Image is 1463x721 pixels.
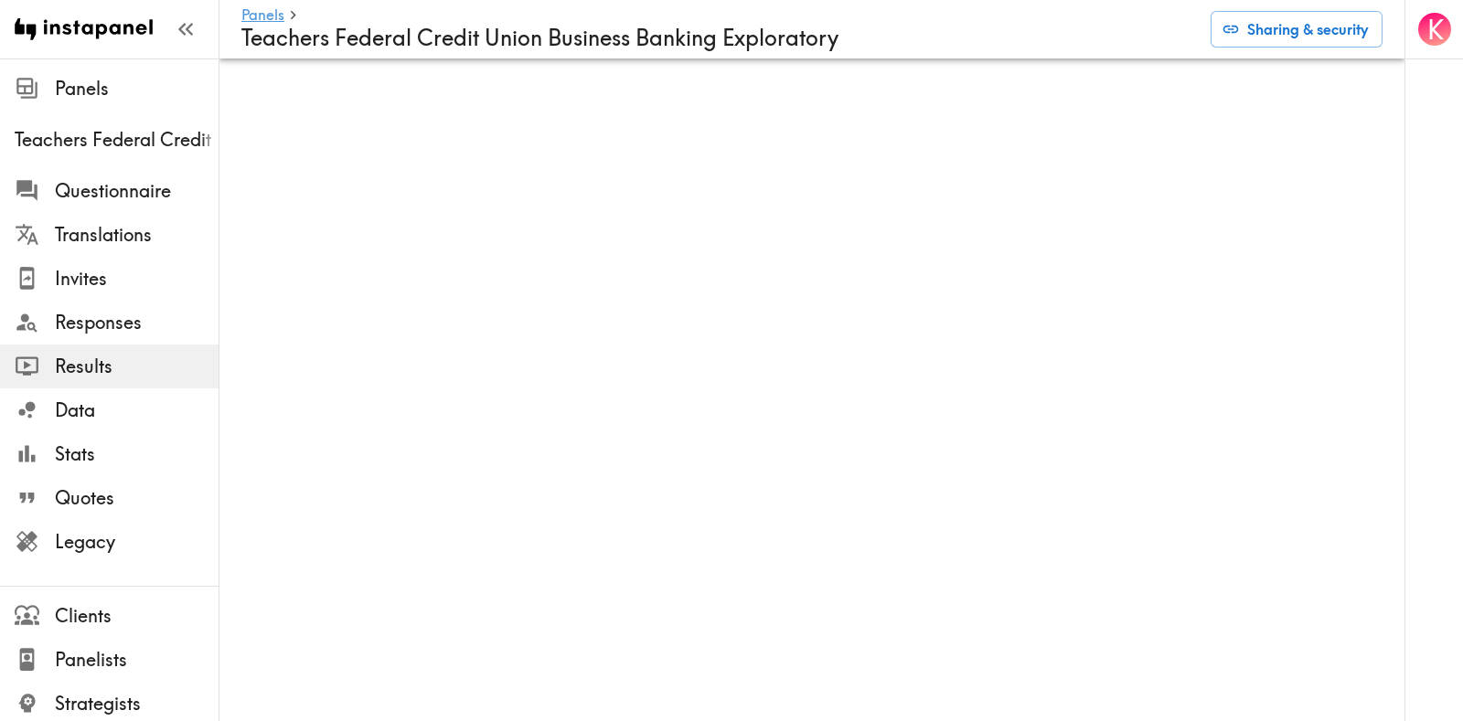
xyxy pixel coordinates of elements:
span: Invites [55,266,219,292]
span: Translations [55,222,219,248]
span: Panelists [55,647,219,673]
span: K [1427,14,1444,46]
span: Data [55,398,219,423]
span: Strategists [55,691,219,716]
span: Responses [55,310,219,335]
span: Legacy [55,529,219,555]
a: Panels [241,7,284,25]
span: Questionnaire [55,178,219,204]
button: K [1416,11,1453,48]
span: Stats [55,441,219,467]
span: Panels [55,76,219,101]
span: Teachers Federal Credit Union Business Banking Exploratory [15,127,219,153]
span: Quotes [55,485,219,511]
h4: Teachers Federal Credit Union Business Banking Exploratory [241,25,1196,51]
button: Sharing & security [1211,11,1383,48]
span: Clients [55,603,219,629]
span: Results [55,354,219,379]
